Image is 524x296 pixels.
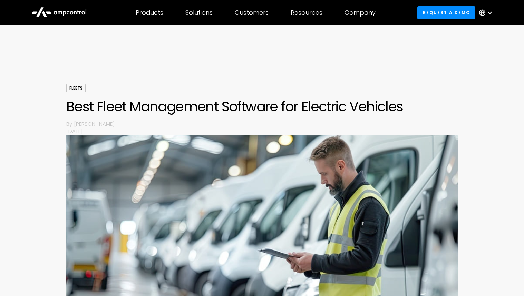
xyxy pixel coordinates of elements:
[185,9,213,17] div: Solutions
[66,98,458,115] h1: Best Fleet Management Software for Electric Vehicles
[345,9,376,17] div: Company
[235,9,269,17] div: Customers
[66,120,74,127] p: By
[417,6,475,19] a: Request a demo
[136,9,163,17] div: Products
[291,9,322,17] div: Resources
[66,84,86,92] div: Fleets
[74,120,458,127] p: [PERSON_NAME]
[66,127,458,135] p: [DATE]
